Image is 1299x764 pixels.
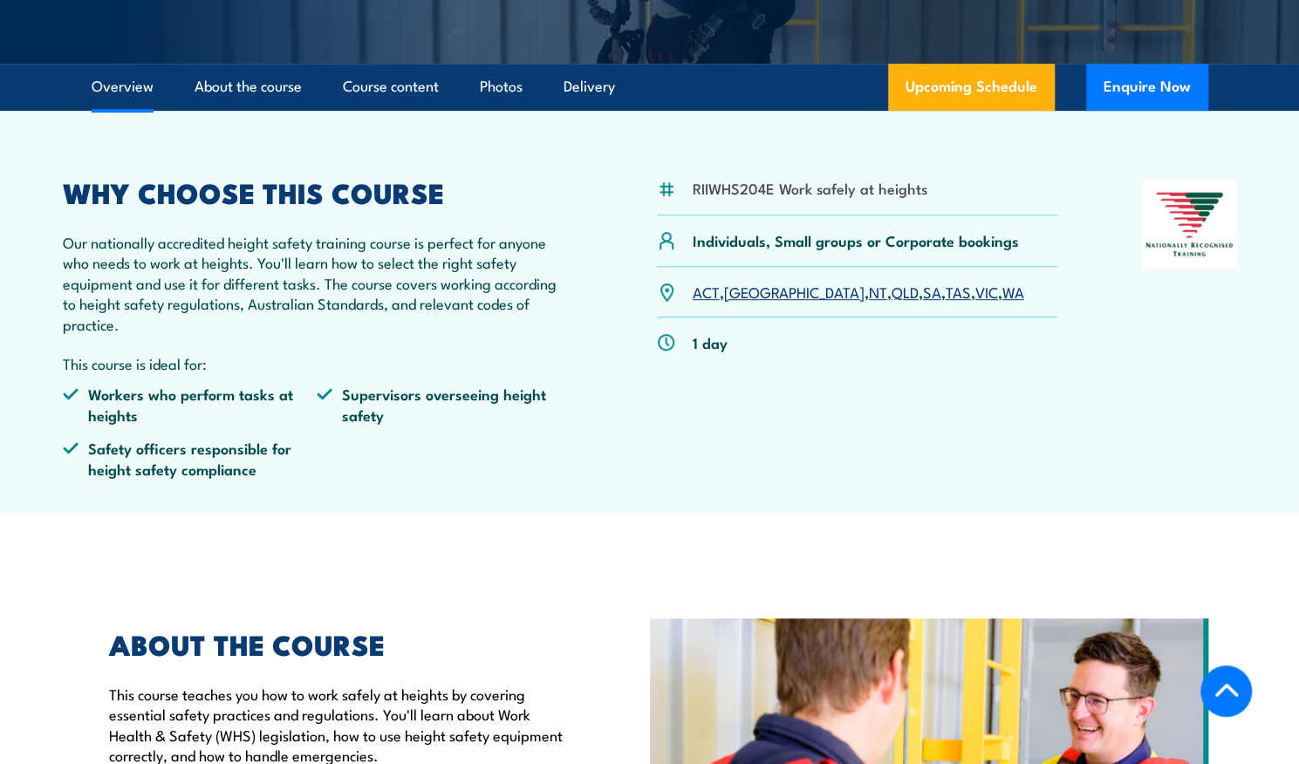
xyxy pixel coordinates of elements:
[946,281,971,302] a: TAS
[724,281,865,302] a: [GEOGRAPHIC_DATA]
[317,384,571,425] li: Supervisors overseeing height safety
[1143,180,1237,269] img: Nationally Recognised Training logo.
[888,64,1055,111] a: Upcoming Schedule
[693,178,927,198] li: RIIWHS204E Work safely at heights
[480,64,523,110] a: Photos
[63,384,318,425] li: Workers who perform tasks at heights
[693,230,1019,250] p: Individuals, Small groups or Corporate bookings
[92,64,154,110] a: Overview
[923,281,941,302] a: SA
[1002,281,1024,302] a: WA
[1086,64,1208,111] button: Enquire Now
[63,180,572,204] h2: WHY CHOOSE THIS COURSE
[975,281,998,302] a: VIC
[63,232,572,334] p: Our nationally accredited height safety training course is perfect for anyone who needs to work a...
[564,64,615,110] a: Delivery
[343,64,439,110] a: Course content
[693,282,1024,302] p: , , , , , , ,
[63,438,318,479] li: Safety officers responsible for height safety compliance
[109,631,570,656] h2: ABOUT THE COURSE
[693,332,728,352] p: 1 day
[195,64,302,110] a: About the course
[869,281,887,302] a: NT
[63,353,572,373] p: This course is ideal for:
[693,281,720,302] a: ACT
[892,281,919,302] a: QLD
